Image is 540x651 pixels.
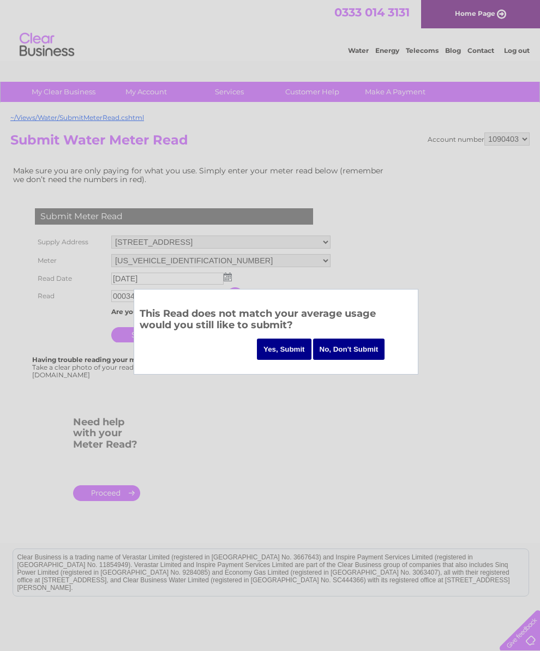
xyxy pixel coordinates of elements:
[375,46,399,55] a: Energy
[13,6,529,53] div: Clear Business is a trading name of Verastar Limited (registered in [GEOGRAPHIC_DATA] No. 3667643...
[257,339,311,360] input: Yes, Submit
[313,339,385,360] input: No, Don't Submit
[445,46,461,55] a: Blog
[406,46,439,55] a: Telecoms
[140,306,412,336] h3: This Read does not match your average usage would you still like to submit?
[334,5,410,19] a: 0333 014 3131
[504,46,530,55] a: Log out
[348,46,369,55] a: Water
[467,46,494,55] a: Contact
[19,28,75,62] img: logo.png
